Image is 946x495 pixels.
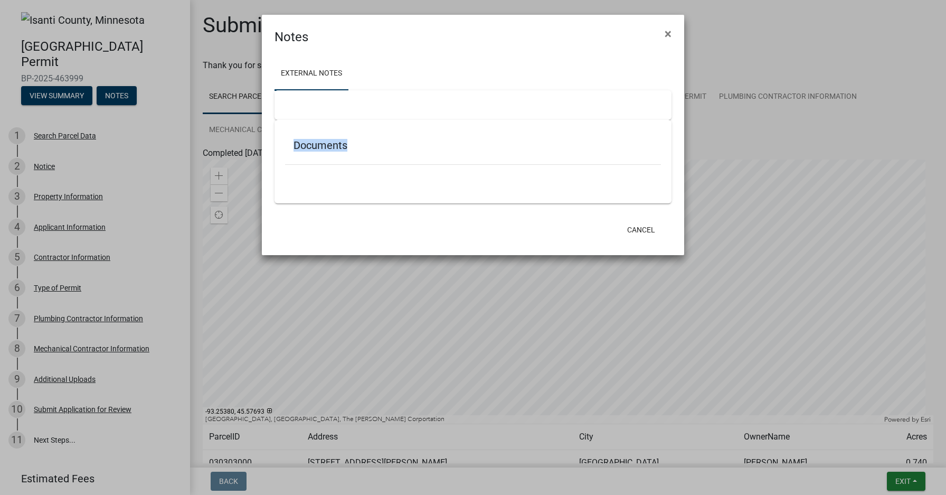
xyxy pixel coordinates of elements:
[275,27,308,46] h4: Notes
[294,139,652,152] h5: Documents
[656,19,680,49] button: Close
[665,26,671,41] span: ×
[275,57,348,91] a: External Notes
[619,220,664,239] button: Cancel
